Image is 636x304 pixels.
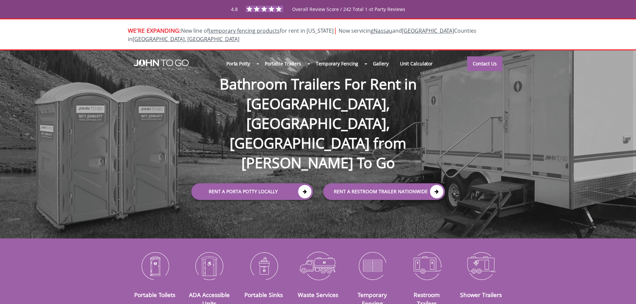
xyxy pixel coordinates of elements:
[459,248,503,283] img: Shower-Trailers-icon_N.png
[128,27,476,43] span: Now servicing and Counties in
[394,56,439,71] a: Unit Calculator
[460,291,502,299] a: Shower Trailers
[367,56,394,71] a: Gallery
[296,248,340,283] img: Waste-Services-icon_N.png
[405,248,449,283] img: Restroom-Trailers-icon_N.png
[191,183,313,200] a: Rent a Porta Potty Locally
[467,56,502,71] a: Contact Us
[350,248,395,283] img: Temporary-Fencing-cion_N.png
[298,291,338,299] a: Waste Services
[209,27,280,34] a: temporary fencing products
[310,56,364,71] a: Temporary Fencing
[134,59,189,70] img: JOHN to go
[185,53,452,173] h1: Bathroom Trailers For Rent in [GEOGRAPHIC_DATA], [GEOGRAPHIC_DATA], [GEOGRAPHIC_DATA] from [PERSO...
[128,27,476,43] span: New line of for rent in [US_STATE]
[128,26,181,34] span: WE'RE EXPANDING:
[292,6,405,26] span: Overall Review Score / 242 Total 1-st Party Reviews
[334,26,337,35] span: |
[187,248,231,283] img: ADA-Accessible-Units-icon_N.png
[133,248,177,283] img: Portable-Toilets-icon_N.png
[221,56,256,71] a: Porta Potty
[323,183,445,200] a: rent a RESTROOM TRAILER Nationwide
[374,27,392,34] a: Nassau
[244,291,283,299] a: Portable Sinks
[133,35,239,43] a: [GEOGRAPHIC_DATA], [GEOGRAPHIC_DATA]
[231,6,238,12] span: 4.8
[134,291,175,299] a: Portable Toilets
[259,56,307,71] a: Portable Trailers
[402,27,454,34] a: [GEOGRAPHIC_DATA]
[241,248,286,283] img: Portable-Sinks-icon_N.png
